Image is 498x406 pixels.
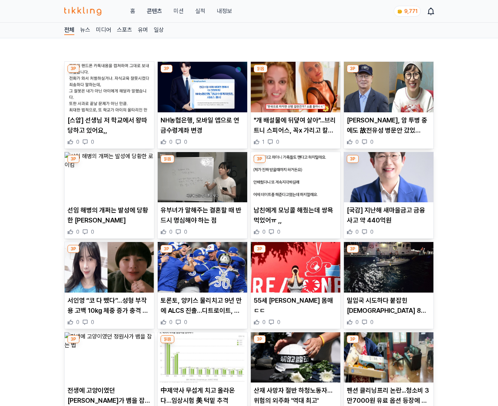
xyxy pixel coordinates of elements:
[161,115,244,135] p: NH농협은행, 모바일 앱으로 연금수령계좌 변경
[347,65,359,73] div: 3P
[254,115,337,135] p: "개 배설물에 뒤덮여 살아"...브리트니 스피어스, 꼭x 가리고 칼춤까지 추는 충격적인 최근 근황
[355,228,359,236] span: 0
[65,332,154,383] img: 전생에 고양이였던 정원사가 뱀을 잡는 법
[262,228,266,236] span: 0
[67,385,151,406] p: 전생에 고양이였던 [PERSON_NAME]가 뱀을 잡는 법
[64,242,154,329] div: 3P 서인영 “코 다 뺐다”…성형 부작용 고백 10kg 체중 증가 충격 근황 서인영 “코 다 뺐다”…성형 부작용 고백 10kg 체중 증가 충격 근황 0 0
[347,335,359,343] div: 3P
[65,152,154,203] img: 선임 해병의 개쩌는 발성에 당황한 로이킴
[355,319,359,326] span: 0
[158,62,247,112] img: NH농협은행, 모바일 앱으로 연금수령계좌 변경
[91,228,94,236] span: 0
[251,152,340,203] img: 남친에게 모닝콜 해줬는데 쌍욕 먹었어ㅠ ,,
[344,332,433,383] img: 펜션 클리닝프리 논란...청소비 3만7000원 유료 옵션 등장에 비난 폭주 (+뒷정리)
[158,332,247,383] img: 中제약사 무섭게 치고 올라온다…임상시험 美 턱밑 추격
[169,319,172,326] span: 0
[65,242,154,293] img: 서인영 “코 다 뺐다”…성형 부작용 고백 10kg 체중 증가 충격 근황
[161,295,244,316] p: 토론토, 양키스 물리치고 9년 만에 ALCS 진출…디트로이트, 벼랑 끝 탈출(종합)
[67,245,79,253] div: 3P
[276,138,279,146] span: 0
[174,7,184,16] button: 미션
[67,115,151,135] p: [스압] 선생님 저 학교에서 왕따 당하고 있어요,,
[67,65,79,73] div: 3P
[154,26,164,35] a: 일상
[370,319,373,326] span: 0
[370,228,373,236] span: 0
[157,61,248,149] div: 3P NH농협은행, 모바일 앱으로 연금수령계좌 변경 NH농협은행, 모바일 앱으로 연금수령계좌 변경 0 0
[184,319,187,326] span: 0
[254,155,266,163] div: 3P
[347,115,431,135] p: [PERSON_NAME], 암 투병 중에도 故전유성 병문안 갔었다…“성경책 전하며 끝까지 함께했다”
[91,138,94,146] span: 0
[64,26,74,35] a: 전체
[397,9,403,14] img: coin
[184,228,187,236] span: 0
[184,138,187,146] span: 0
[76,319,79,326] span: 0
[169,228,172,236] span: 0
[254,335,266,343] div: 3P
[157,152,248,239] div: 읽음 유부녀가 말해주는 결혼할 때 반드시 명심해야 하는 점 유부녀가 말해주는 결혼할 때 반드시 명심해야 하는 점 0 0
[250,152,341,239] div: 3P 남친에게 모닝콜 해줬는데 쌍욕 먹었어ㅠ ,, 남친에게 모닝콜 해줬는데 쌍욕 먹었어ㅠ ,, 0 0
[251,242,340,293] img: 55세 김혜수 몸매 ㄷㄷ
[344,242,433,293] img: 밀입국 시도하다 붙잡힌 중국인 8명 전원 구속
[404,8,418,14] span: 9,771
[370,138,373,146] span: 0
[157,242,248,329] div: 3P 토론토, 양키스 물리치고 9년 만에 ALCS 진출…디트로이트, 벼랑 끝 탈출(종합) 토론토, 양키스 물리치고 9년 만에 ALCS 진출…디트로이트, 벼랑 끝 탈출(종합) 0 0
[262,138,265,146] span: 1
[96,26,111,35] a: 미디어
[347,245,359,253] div: 3P
[344,152,434,239] div: 3P [국감] 지난해 새마을금고 금융사고 약 440억원 [국감] 지난해 새마을금고 금융사고 약 440억원 0 0
[347,205,431,225] p: [국감] 지난해 새마을금고 금융사고 약 440억원
[117,26,132,35] a: 스포츠
[64,61,154,149] div: 3P [스압] 선생님 저 학교에서 왕따 당하고 있어요,, [스압] 선생님 저 학교에서 왕따 당하고 있어요,, 0 0
[138,26,148,35] a: 유머
[67,295,151,316] p: 서인영 “코 다 뺐다”…성형 부작용 고백 10kg 체중 증가 충격 근황
[65,62,154,112] img: [스압] 선생님 저 학교에서 왕따 당하고 있어요,,
[217,7,232,16] a: 내정보
[147,7,162,16] a: 콘텐츠
[130,7,135,16] a: 홈
[347,385,431,406] p: 펜션 클리닝프리 논란...청소비 3만7000원 유료 옵션 등장에 비난 폭주 (+뒷정리)
[344,62,433,112] img: 박미선, 암 투병 중에도 故전유성 병문안 갔었다…“성경책 전하며 끝까지 함께했다”
[250,242,341,329] div: 3P 55세 김혜수 몸매 ㄷㄷ 55세 [PERSON_NAME] 몸매 ㄷㄷ 0 0
[344,152,433,203] img: [국감] 지난해 새마을금고 금융사고 약 440억원
[64,7,101,16] img: 티끌링
[161,245,172,253] div: 3P
[64,152,154,239] div: 3P 선임 해병의 개쩌는 발성에 당황한 로이킴 선임 해병의 개쩌는 발성에 당황한 [PERSON_NAME] 0 0
[158,152,247,203] img: 유부녀가 말해주는 결혼할 때 반드시 명심해야 하는 점
[344,242,434,329] div: 3P 밀입국 시도하다 붙잡힌 중국인 8명 전원 구속 밀입국 시도하다 붙잡힌 [DEMOGRAPHIC_DATA] 8명 전원 구속 0 0
[76,138,79,146] span: 0
[347,295,431,316] p: 밀입국 시도하다 붙잡힌 [DEMOGRAPHIC_DATA] 8명 전원 구속
[277,319,280,326] span: 0
[161,385,244,406] p: 中제약사 무섭게 치고 올라온다…임상시험 美 턱밑 추격
[161,335,174,343] div: 읽음
[251,62,340,112] img: "개 배설물에 뒤덮여 살아"...브리트니 스피어스, 꼭x 가리고 칼춤까지 추는 충격적인 최근 근황
[254,65,267,73] div: 읽음
[254,385,337,406] p: 산재 사망자 절반 하청노동자…위험의 외주화 '역대 최고'
[347,155,359,163] div: 3P
[67,335,79,343] div: 3P
[250,61,341,149] div: 읽음 "개 배설물에 뒤덮여 살아"...브리트니 스피어스, 꼭x 가리고 칼춤까지 추는 충격적인 최근 근황 "개 배설물에 뒤덮여 살아"...브리트니 스피어스, 꼭x 가리고 칼춤까...
[161,205,244,225] p: 유부녀가 말해주는 결혼할 때 반드시 명심해야 하는 점
[67,205,151,225] p: 선임 해병의 개쩌는 발성에 당황한 [PERSON_NAME]
[394,6,419,17] a: coin 9,771
[161,155,174,163] div: 읽음
[195,7,205,16] a: 실적
[251,332,340,383] img: 산재 사망자 절반 하청노동자…위험의 외주화 '역대 최고'
[262,319,266,326] span: 0
[80,26,90,35] a: 뉴스
[254,245,266,253] div: 3P
[91,319,94,326] span: 0
[161,65,172,73] div: 3P
[344,61,434,149] div: 3P 박미선, 암 투병 중에도 故전유성 병문안 갔었다…“성경책 전하며 끝까지 함께했다” [PERSON_NAME], 암 투병 중에도 故전유성 병문안 갔었다…“성경책 전하며 끝까...
[169,138,172,146] span: 0
[277,228,280,236] span: 0
[76,228,79,236] span: 0
[67,155,79,163] div: 3P
[158,242,247,293] img: 토론토, 양키스 물리치고 9년 만에 ALCS 진출…디트로이트, 벼랑 끝 탈출(종합)
[254,205,337,225] p: 남친에게 모닝콜 해줬는데 쌍욕 먹었어ㅠ ,,
[254,295,337,316] p: 55세 [PERSON_NAME] 몸매 ㄷㄷ
[355,138,359,146] span: 0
